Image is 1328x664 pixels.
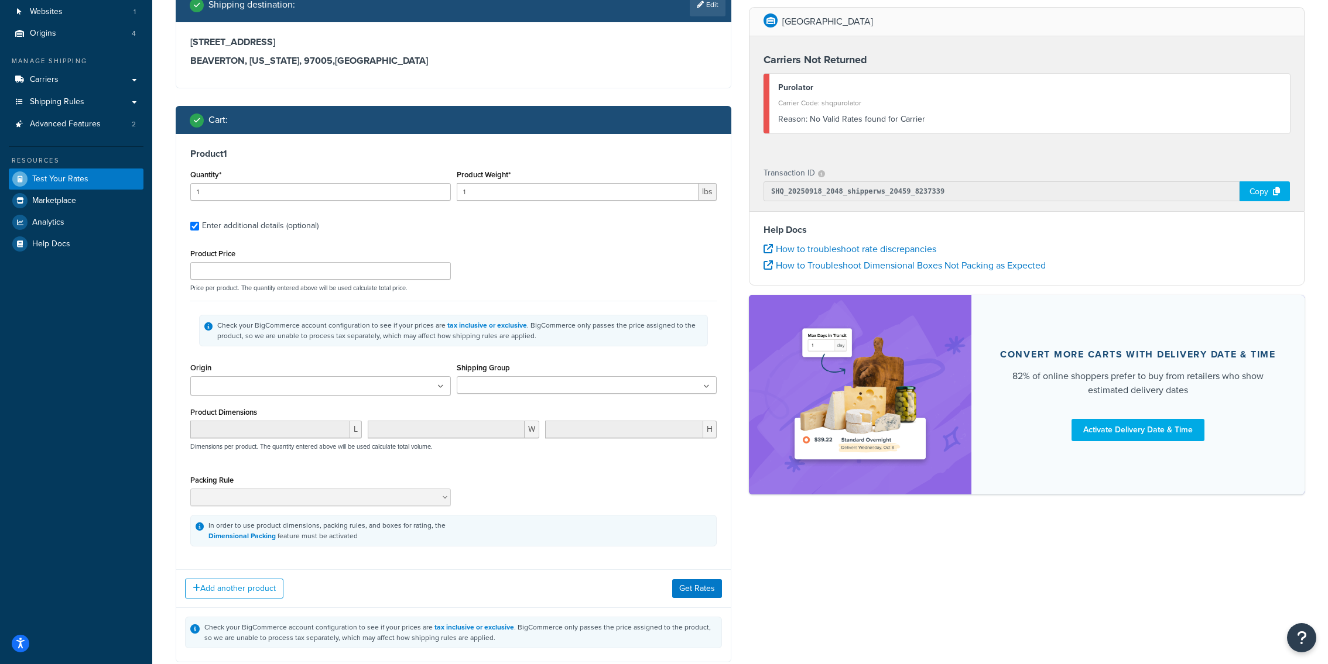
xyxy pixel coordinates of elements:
[764,242,936,256] a: How to troubleshoot rate discrepancies
[190,55,717,67] h3: BEAVERTON, [US_STATE], 97005 , [GEOGRAPHIC_DATA]
[32,174,88,184] span: Test Your Rates
[778,80,1281,96] div: Purolator
[32,239,70,249] span: Help Docs
[9,156,143,166] div: Resources
[9,56,143,66] div: Manage Shipping
[1000,349,1276,360] div: Convert more carts with delivery date & time
[9,91,143,113] a: Shipping Rules
[1287,623,1316,652] button: Open Resource Center
[208,531,276,541] a: Dimensional Packing
[190,148,717,160] h3: Product 1
[778,113,807,125] span: Reason:
[190,222,199,230] input: Enter additional details (optional)
[457,170,511,179] label: Product Weight*
[204,622,717,643] div: Check your BigCommerce account configuration to see if your prices are . BigCommerce only passes ...
[187,442,433,450] p: Dimensions per product. The quantity entered above will be used calculate total volume.
[1000,369,1276,397] div: 82% of online shoppers prefer to buy from retailers who show estimated delivery dates
[9,113,143,135] li: Advanced Features
[134,7,136,17] span: 1
[9,190,143,211] a: Marketplace
[190,36,717,48] h3: [STREET_ADDRESS]
[699,183,717,201] span: lbs
[9,113,143,135] a: Advanced Features2
[208,115,228,125] h2: Cart :
[202,218,319,234] div: Enter additional details (optional)
[32,196,76,206] span: Marketplace
[447,320,527,331] a: tax inclusive or exclusive
[9,1,143,23] a: Websites1
[764,52,867,67] strong: Carriers Not Returned
[190,183,451,201] input: 0
[132,29,136,39] span: 4
[1072,419,1204,441] a: Activate Delivery Date & Time
[30,119,101,129] span: Advanced Features
[208,520,446,541] div: In order to use product dimensions, packing rules, and boxes for rating, the feature must be acti...
[457,183,699,201] input: 0.00
[9,212,143,233] a: Analytics
[457,363,510,372] label: Shipping Group
[30,97,84,107] span: Shipping Rules
[9,69,143,91] a: Carriers
[525,421,539,438] span: W
[30,7,63,17] span: Websites
[1240,181,1290,201] div: Copy
[190,476,234,484] label: Packing Rule
[778,111,1281,128] div: No Valid Rates found for Carrier
[132,119,136,129] span: 2
[185,579,283,598] button: Add another product
[9,23,143,44] a: Origins4
[787,312,933,477] img: feature-image-ddt-36eae7f7280da8017bfb280eaccd9c446f90b1fe08728e4019434db127062ab4.png
[782,13,873,30] p: [GEOGRAPHIC_DATA]
[30,29,56,39] span: Origins
[9,23,143,44] li: Origins
[9,233,143,254] a: Help Docs
[764,259,1046,272] a: How to Troubleshoot Dimensional Boxes Not Packing as Expected
[9,1,143,23] li: Websites
[190,363,211,372] label: Origin
[434,622,514,632] a: tax inclusive or exclusive
[30,75,59,85] span: Carriers
[190,170,221,179] label: Quantity*
[764,165,815,181] p: Transaction ID
[703,421,717,438] span: H
[9,168,143,190] a: Test Your Rates
[217,320,703,341] div: Check your BigCommerce account configuration to see if your prices are . BigCommerce only passes ...
[778,95,1281,111] div: Carrier Code: shqpurolator
[672,579,722,598] button: Get Rates
[350,421,362,438] span: L
[764,223,1290,237] h4: Help Docs
[190,408,257,417] label: Product Dimensions
[190,249,235,258] label: Product Price
[32,218,64,228] span: Analytics
[187,284,720,292] p: Price per product. The quantity entered above will be used calculate total price.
